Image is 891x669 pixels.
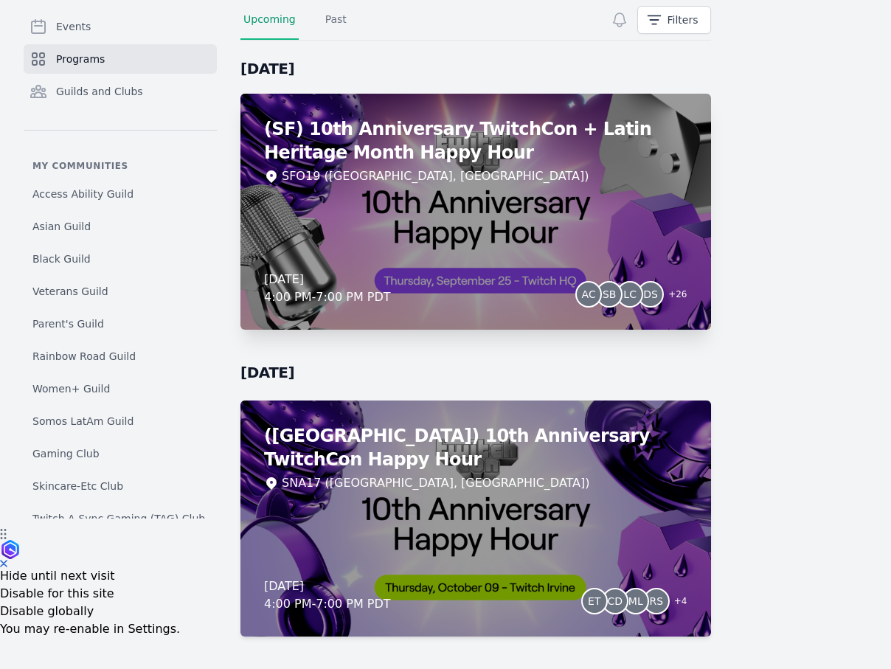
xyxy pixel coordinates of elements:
[623,289,637,299] span: LC
[56,52,105,66] span: Programs
[24,77,217,106] a: Guilds and Clubs
[32,316,104,331] span: Parent's Guild
[608,596,623,606] span: CD
[588,596,600,606] span: ET
[24,160,217,172] p: My communities
[643,289,658,299] span: DS
[56,19,91,34] span: Events
[24,408,217,434] a: Somos LatAm Guild
[24,375,217,402] a: Women+ Guild
[24,246,217,272] a: Black Guild
[24,12,217,41] a: Events
[32,479,123,493] span: Skincare-Etc Club
[56,84,143,99] span: Guilds and Clubs
[24,473,217,499] a: Skincare-Etc Club
[665,592,687,613] span: + 4
[24,343,217,370] a: Rainbow Road Guild
[32,414,134,429] span: Somos LatAm Guild
[32,511,205,526] span: Twitch A-Sync Gaming (TAG) Club
[264,578,391,613] div: [DATE] 4:00 PM - 7:00 PM PDT
[32,219,91,234] span: Asian Guild
[24,440,217,467] a: Gaming Club
[24,505,217,532] a: Twitch A-Sync Gaming (TAG) Club
[24,44,217,74] a: Programs
[322,12,350,40] a: Past
[240,94,711,330] a: (SF) 10th Anniversary TwitchCon + Latin Heritage Month Happy HourSFO19 ([GEOGRAPHIC_DATA], [GEOGR...
[24,311,217,337] a: Parent's Guild
[282,167,589,185] div: SFO19 ([GEOGRAPHIC_DATA], [GEOGRAPHIC_DATA])
[637,6,711,34] button: Filters
[240,58,711,79] h2: [DATE]
[282,474,590,492] div: SNA17 ([GEOGRAPHIC_DATA], [GEOGRAPHIC_DATA])
[32,252,91,266] span: Black Guild
[24,278,217,305] a: Veterans Guild
[32,284,108,299] span: Veterans Guild
[240,362,711,383] h2: [DATE]
[24,12,217,519] nav: Sidebar
[264,117,687,164] h2: (SF) 10th Anniversary TwitchCon + Latin Heritage Month Happy Hour
[240,401,711,637] a: ([GEOGRAPHIC_DATA]) 10th Anniversary TwitchCon Happy HourSNA17 ([GEOGRAPHIC_DATA], [GEOGRAPHIC_DA...
[264,424,687,471] h2: ([GEOGRAPHIC_DATA]) 10th Anniversary TwitchCon Happy Hour
[32,349,136,364] span: Rainbow Road Guild
[608,8,631,32] button: Subscribe
[24,213,217,240] a: Asian Guild
[603,289,617,299] span: SB
[659,285,687,306] span: + 26
[264,271,391,306] div: [DATE] 4:00 PM - 7:00 PM PDT
[32,381,110,396] span: Women+ Guild
[32,187,134,201] span: Access Ability Guild
[24,181,217,207] a: Access Ability Guild
[628,596,643,606] span: ML
[240,12,299,40] a: Upcoming
[582,289,596,299] span: AC
[32,446,100,461] span: Gaming Club
[649,596,663,606] span: RS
